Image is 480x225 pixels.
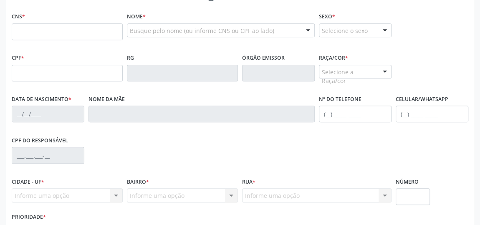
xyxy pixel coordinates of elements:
[242,52,285,65] label: Órgão emissor
[12,175,44,188] label: Cidade - UF
[127,52,134,65] label: RG
[127,175,149,188] label: Bairro
[12,52,24,65] label: CPF
[12,93,71,106] label: Data de nascimento
[322,68,374,85] span: Selecione a Raça/cor
[88,93,125,106] label: Nome da mãe
[242,175,255,188] label: Rua
[12,10,25,23] label: CNS
[319,93,361,106] label: Nº do Telefone
[12,106,84,122] input: __/__/____
[130,26,274,35] span: Busque pelo nome (ou informe CNS ou CPF ao lado)
[12,147,84,164] input: ___.___.___-__
[322,26,368,35] span: Selecione o sexo
[319,52,348,65] label: Raça/cor
[127,10,146,23] label: Nome
[319,10,335,23] label: Sexo
[396,93,448,106] label: Celular/WhatsApp
[319,106,392,122] input: (__) _____-_____
[396,106,468,122] input: (__) _____-_____
[12,134,68,147] label: CPF do responsável
[396,175,419,188] label: Número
